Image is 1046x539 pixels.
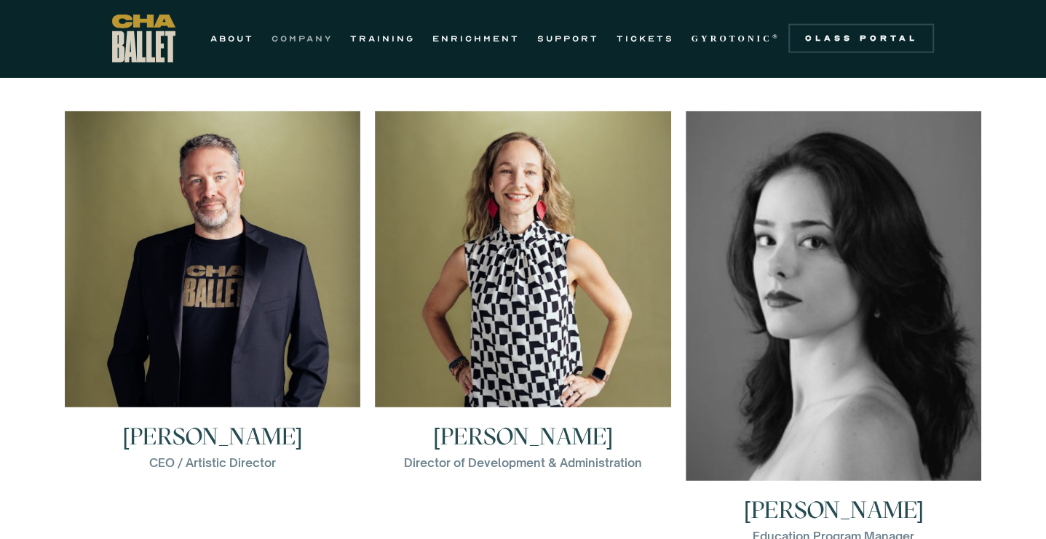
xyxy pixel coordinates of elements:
a: TICKETS [617,30,674,47]
a: TRAINING [350,30,415,47]
sup: ® [772,33,780,40]
div: Director of Development & Administration [404,454,642,471]
a: ENRICHMENT [432,30,520,47]
a: [PERSON_NAME]Director of Development & Administration [375,111,671,471]
strong: GYROTONIC [692,33,772,44]
h3: [PERSON_NAME] [433,425,613,448]
a: home [112,15,175,63]
h3: [PERSON_NAME] [744,498,924,522]
h3: [PERSON_NAME] [122,425,302,448]
a: Class Portal [788,24,934,53]
a: GYROTONIC® [692,30,780,47]
a: COMPANY [272,30,333,47]
div: Class Portal [797,33,925,44]
a: [PERSON_NAME]CEO / Artistic Director [65,111,361,471]
div: CEO / Artistic Director [149,454,276,471]
a: SUPPORT [537,30,599,47]
a: ABOUT [210,30,254,47]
